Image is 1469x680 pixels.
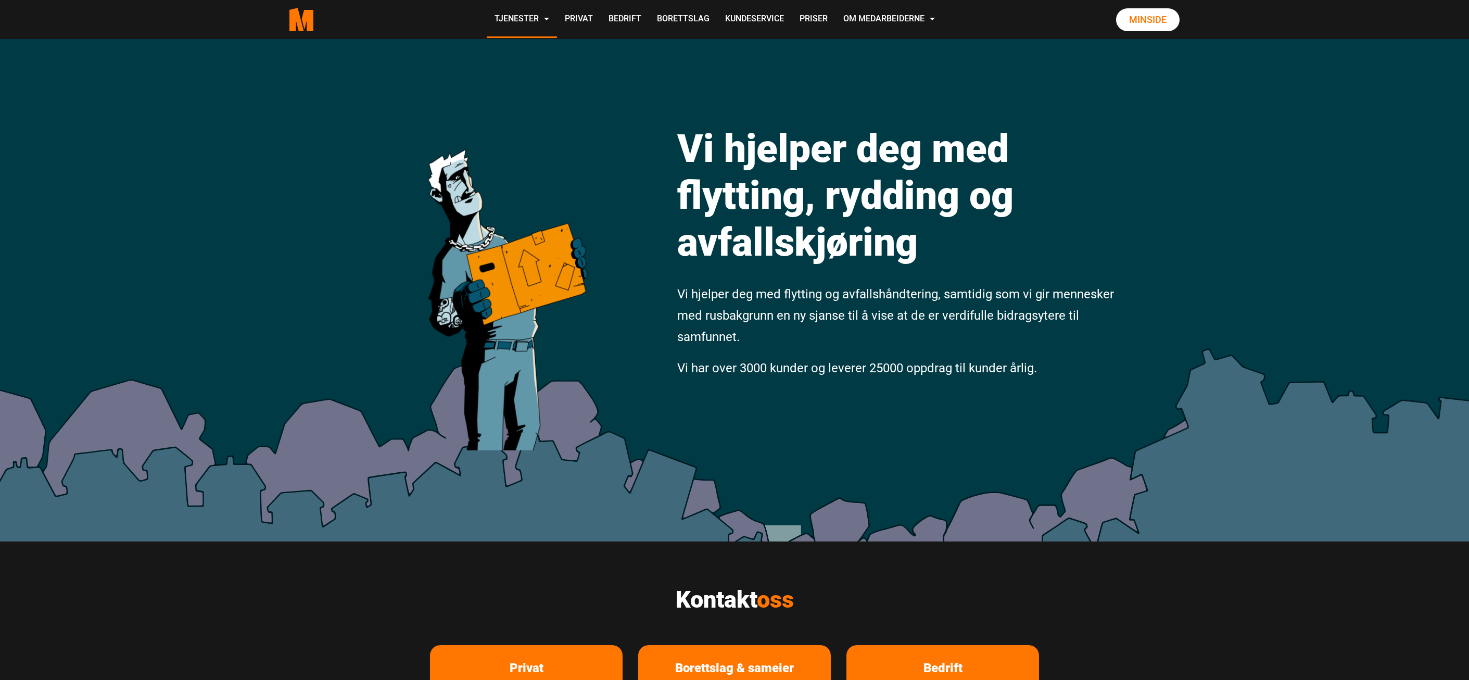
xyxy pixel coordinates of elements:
[1116,8,1180,31] a: Minside
[757,586,794,613] span: oss
[557,1,601,38] a: Privat
[487,1,557,38] a: Tjenester
[430,586,1039,614] h2: Kontakt
[717,1,792,38] a: Kundeservice
[649,1,717,38] a: Borettslag
[677,125,1117,266] h1: Vi hjelper deg med flytting, rydding og avfallskjøring
[601,1,649,38] a: Bedrift
[792,1,835,38] a: Priser
[677,361,1037,375] span: Vi har over 3000 kunder og leverer 25000 oppdrag til kunder årlig.
[835,1,943,38] a: Om Medarbeiderne
[417,102,597,450] img: medarbeiderne man icon optimized
[677,287,1114,344] span: Vi hjelper deg med flytting og avfallshåndtering, samtidig som vi gir mennesker med rusbakgrunn e...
